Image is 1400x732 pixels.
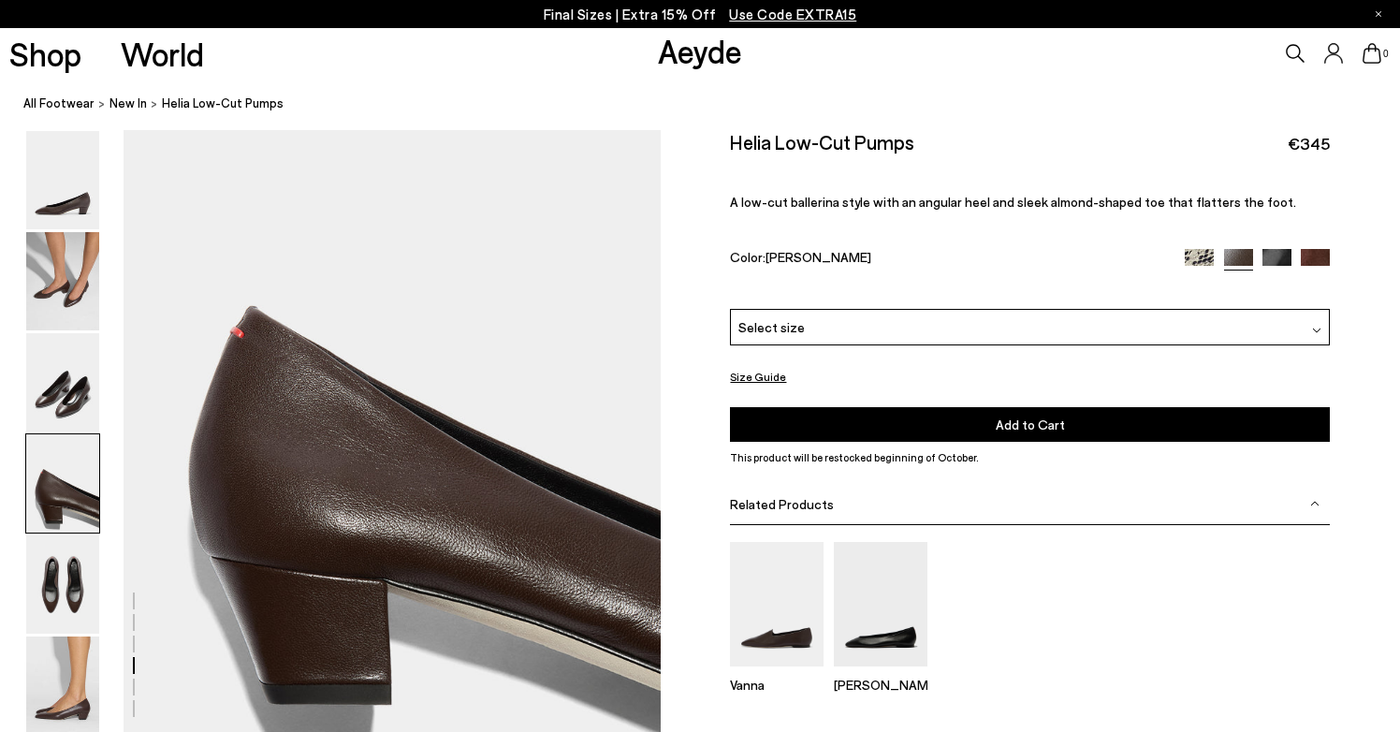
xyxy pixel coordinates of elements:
img: Helia Low-Cut Pumps - Image 2 [26,232,99,330]
span: Navigate to /collections/ss25-final-sizes [729,6,856,22]
a: New In [109,94,147,113]
p: A low-cut ballerina style with an angular heel and sleek almond-shaped toe that flatters the foot. [730,194,1330,210]
img: Helia Low-Cut Pumps - Image 1 [26,131,99,229]
span: Add to Cart [996,417,1065,432]
a: Shop [9,37,81,70]
button: Add to Cart [730,407,1330,442]
nav: breadcrumb [23,79,1400,130]
a: Ellie Almond-Toe Flats [PERSON_NAME] [834,653,927,693]
span: Select size [738,317,805,337]
a: 0 [1363,43,1381,64]
p: This product will be restocked beginning of October. [730,449,1330,466]
span: New In [109,95,147,110]
p: [PERSON_NAME] [834,677,927,693]
button: Size Guide [730,364,786,388]
img: Helia Low-Cut Pumps - Image 5 [26,535,99,634]
img: Vanna Almond-Toe Loafers [730,542,824,666]
img: Helia Low-Cut Pumps - Image 3 [26,333,99,432]
a: World [121,37,204,70]
img: svg%3E [1310,499,1320,508]
div: Color: [730,249,1165,271]
span: Related Products [730,496,834,512]
span: Helia Low-Cut Pumps [162,94,284,113]
h2: Helia Low-Cut Pumps [730,130,914,154]
img: Helia Low-Cut Pumps - Image 4 [26,434,99,533]
span: 0 [1381,49,1391,59]
span: €345 [1288,132,1330,155]
span: [PERSON_NAME] [766,249,871,265]
a: All Footwear [23,94,95,113]
img: svg%3E [1312,326,1321,335]
p: Final Sizes | Extra 15% Off [544,3,857,26]
img: Ellie Almond-Toe Flats [834,542,927,666]
p: Vanna [730,677,824,693]
a: Aeyde [658,31,742,70]
a: Vanna Almond-Toe Loafers Vanna [730,653,824,693]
